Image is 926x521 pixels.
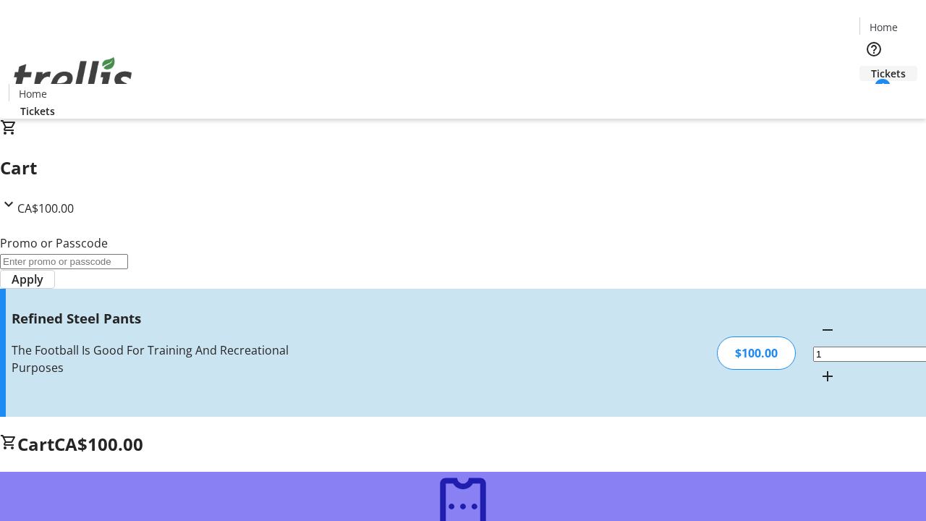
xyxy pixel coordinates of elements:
span: CA$100.00 [17,200,74,216]
div: $100.00 [717,336,796,370]
button: Help [859,35,888,64]
a: Home [9,86,56,101]
h3: Refined Steel Pants [12,308,328,329]
img: Orient E2E Organization NDn1EePXOM's Logo [9,41,137,114]
button: Increment by one [813,362,842,391]
span: Apply [12,271,43,288]
span: Tickets [871,66,906,81]
a: Tickets [9,103,67,119]
span: Home [870,20,898,35]
span: Home [19,86,47,101]
button: Cart [859,81,888,110]
button: Decrement by one [813,315,842,344]
span: CA$100.00 [54,432,143,456]
div: The Football Is Good For Training And Recreational Purposes [12,342,328,376]
a: Home [860,20,906,35]
span: Tickets [20,103,55,119]
a: Tickets [859,66,917,81]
